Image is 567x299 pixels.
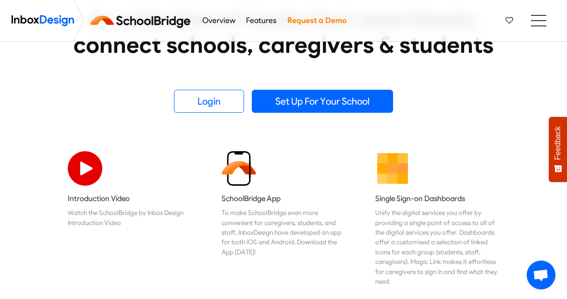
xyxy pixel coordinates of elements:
a: SchoolBridge App To make SchoolBridge even more convenient for caregivers, students, and staff, I... [214,144,353,294]
a: Request a Demo [284,11,349,30]
div: Open chat [527,261,555,289]
a: Features [244,11,279,30]
h5: SchoolBridge App [222,193,345,204]
div: To make SchoolBridge even more convenient for caregivers, students, and staff, InboxDesign have d... [222,208,345,257]
a: Login [174,90,244,113]
a: Overview [199,11,238,30]
div: Watch the SchoolBridge by Inbox Design Introduction Video [68,208,192,227]
img: 2022_01_13_icon_grid.svg [375,151,410,186]
a: Single Sign-on Dashboards Unify the digital services you offer by providing a single point of acc... [368,144,507,294]
img: schoolbridge logo [88,9,197,32]
div: Unify the digital services you offer by providing a single point of access to all of the digital ... [375,208,499,286]
img: 2022_07_11_icon_video_playback.svg [68,151,102,186]
button: Feedback - Show survey [549,117,567,182]
a: Introduction Video Watch the SchoolBridge by Inbox Design Introduction Video [60,144,199,294]
a: Set Up For Your School [252,90,393,113]
h5: Introduction Video [68,193,192,204]
span: Feedback [554,126,562,160]
h5: Single Sign-on Dashboards [375,193,499,204]
img: 2022_01_13_icon_sb_app.svg [222,151,256,186]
